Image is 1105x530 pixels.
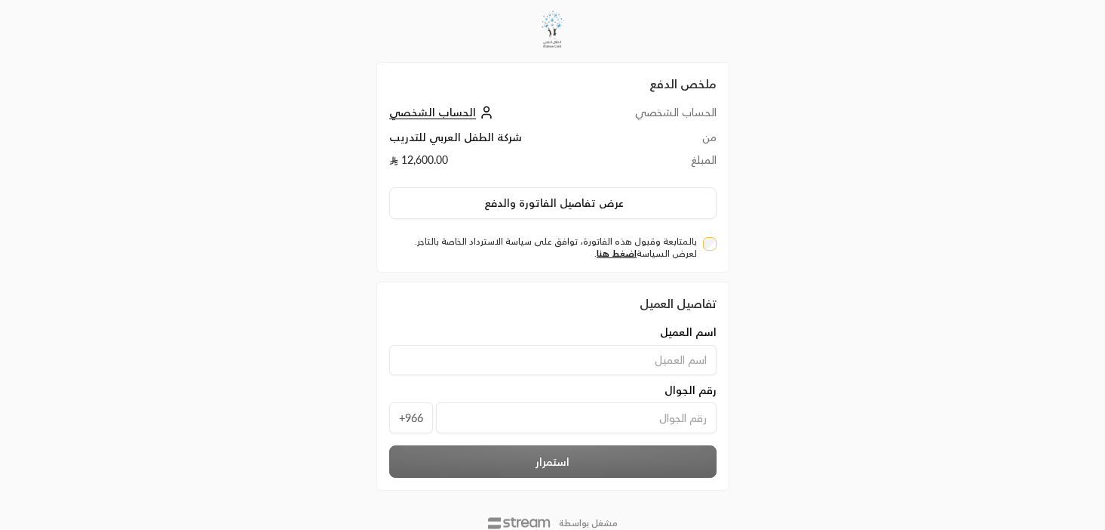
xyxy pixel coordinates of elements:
span: اسم العميل [660,325,717,340]
td: المبلغ [591,153,716,175]
span: +966 [389,402,433,433]
a: اضغط هنا [597,248,637,259]
td: من [591,130,716,153]
input: اسم العميل [389,345,717,375]
td: 12,600.00 [389,153,592,175]
p: مشغل بواسطة [559,517,618,529]
button: عرض تفاصيل الفاتورة والدفع [389,187,717,219]
td: الحساب الشخصي [591,105,716,130]
a: الحساب الشخصي [389,106,497,119]
h2: ملخص الدفع [389,75,717,93]
span: الحساب الشخصي [389,106,476,119]
div: تفاصيل العميل [389,294,717,313]
td: شركة الطفل العربي للتدريب [389,130,592,153]
img: Company Logo [533,9,573,50]
label: بالمتابعة وقبول هذه الفاتورة، توافق على سياسة الاسترداد الخاصة بالتاجر. لعرض السياسة . [395,236,697,260]
span: رقم الجوال [665,383,717,398]
input: رقم الجوال [436,402,717,433]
